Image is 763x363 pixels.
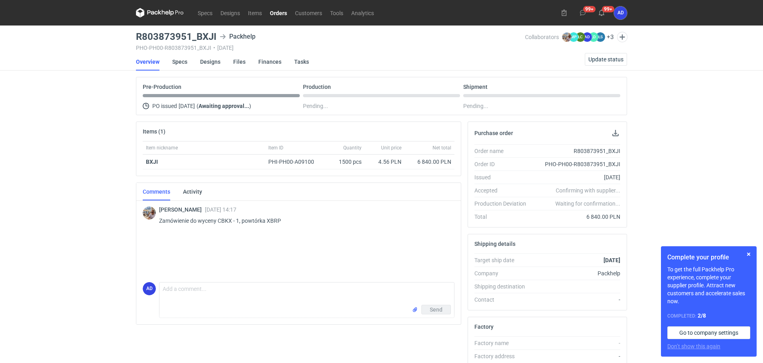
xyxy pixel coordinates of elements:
[582,32,592,42] figcaption: AD
[474,352,533,360] div: Factory address
[611,128,620,138] button: Download PO
[249,103,251,109] span: )
[303,101,328,111] span: Pending...
[474,173,533,181] div: Issued
[474,296,533,304] div: Contact
[381,145,401,151] span: Unit price
[474,186,533,194] div: Accepted
[614,6,627,20] button: AD
[667,265,750,305] p: To get the full Packhelp Pro experience, complete your supplier profile. Attract new customers an...
[146,145,178,151] span: Item nickname
[143,84,181,90] p: Pre-Production
[604,257,620,263] strong: [DATE]
[430,307,442,312] span: Send
[569,32,578,42] figcaption: MP
[220,32,256,41] div: Packhelp
[474,283,533,290] div: Shipping destination
[143,282,156,295] figcaption: AD
[474,241,515,247] h2: Shipping details
[525,34,559,40] span: Collaborators
[474,324,494,330] h2: Factory
[258,53,281,71] a: Finances
[533,339,620,347] div: -
[143,128,165,135] h2: Items (1)
[533,296,620,304] div: -
[200,53,220,71] a: Designs
[183,183,202,200] a: Activity
[533,173,620,181] div: [DATE]
[268,145,283,151] span: Item ID
[533,352,620,360] div: -
[294,53,309,71] a: Tasks
[268,158,322,166] div: PHI-PH00-A09100
[136,32,216,41] h3: R803873951_BXJI
[533,269,620,277] div: Packhelp
[667,342,720,350] button: Don’t show this again
[533,213,620,221] div: 6 840.00 PLN
[326,8,347,18] a: Tools
[368,158,401,166] div: 4.56 PLN
[216,8,244,18] a: Designs
[136,8,184,18] svg: Packhelp Pro
[585,53,627,66] button: Update status
[607,33,614,41] button: +3
[474,160,533,168] div: Order ID
[343,145,362,151] span: Quantity
[433,145,451,151] span: Net total
[596,32,605,42] figcaption: ŁS
[474,147,533,155] div: Order name
[213,45,215,51] span: •
[179,101,195,111] span: [DATE]
[588,57,623,62] span: Update status
[143,183,170,200] a: Comments
[576,6,589,19] button: 99+
[347,8,378,18] a: Analytics
[474,213,533,221] div: Total
[667,326,750,339] a: Go to company settings
[474,256,533,264] div: Target ship date
[614,6,627,20] div: Anita Dolczewska
[303,84,331,90] p: Production
[197,103,199,109] span: (
[291,8,326,18] a: Customers
[617,32,627,42] button: Edit collaborators
[172,53,187,71] a: Specs
[533,147,620,155] div: R803873951_BXJI
[325,155,365,169] div: 1500 pcs
[136,53,159,71] a: Overview
[698,312,706,319] strong: 2 / 8
[744,249,753,259] button: Skip for now
[474,269,533,277] div: Company
[199,103,249,109] strong: Awaiting approval...
[474,339,533,347] div: Factory name
[463,101,620,111] div: Pending...
[143,101,300,111] div: PO issued
[143,282,156,295] div: Anita Dolczewska
[233,53,246,71] a: Files
[562,32,572,42] img: Michał Palasek
[408,158,451,166] div: 6 840.00 PLN
[533,160,620,168] div: PHO-PH00-R803873951_BXJI
[266,8,291,18] a: Orders
[463,84,488,90] p: Shipment
[595,6,608,19] button: 99+
[143,206,156,220] img: Michał Palasek
[667,253,750,262] h1: Complete your profile
[194,8,216,18] a: Specs
[159,216,448,226] p: Zamówienie do wyceny CBKX - 1, powtórka XBRP
[136,45,525,51] div: PHO-PH00-R803873951_BXJI [DATE]
[205,206,236,213] span: [DATE] 14:17
[474,130,513,136] h2: Purchase order
[667,312,750,320] div: Completed:
[421,305,451,314] button: Send
[159,206,205,213] span: [PERSON_NAME]
[556,187,620,194] em: Confirming with supplier...
[555,200,620,208] em: Waiting for confirmation...
[146,159,158,165] strong: BXJI
[244,8,266,18] a: Items
[474,200,533,208] div: Production Deviation
[576,32,585,42] figcaption: ŁC
[589,32,598,42] figcaption: ŁD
